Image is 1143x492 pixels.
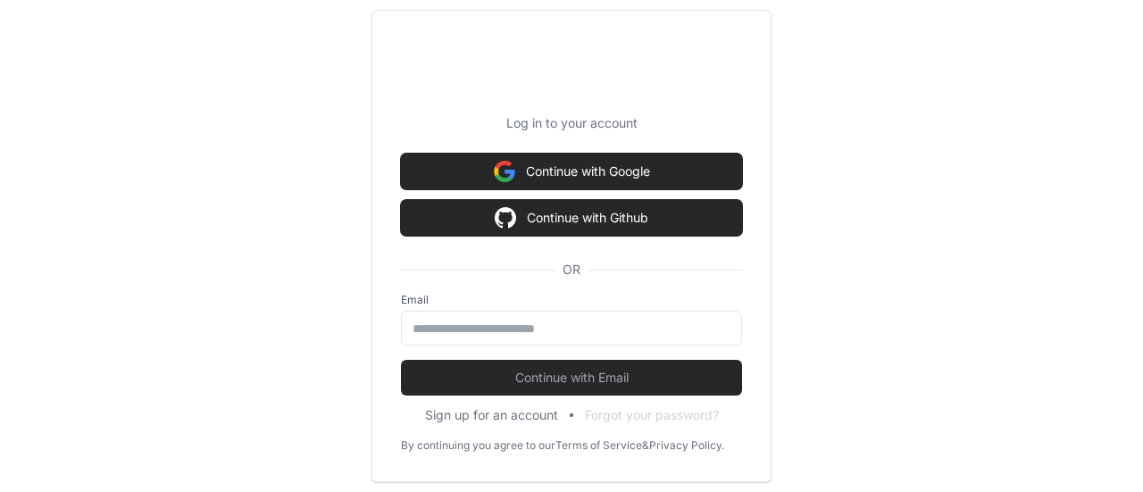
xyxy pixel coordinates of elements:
div: By continuing you agree to our [401,438,555,453]
a: Terms of Service [555,438,642,453]
button: Forgot your password? [585,406,719,424]
button: Continue with Email [401,360,742,396]
p: Log in to your account [401,114,742,132]
span: Continue with Email [401,369,742,387]
button: Continue with Github [401,200,742,236]
span: OR [555,261,588,279]
label: Email [401,293,742,307]
button: Continue with Google [401,154,742,189]
img: Sign in with google [494,154,515,189]
img: Sign in with google [495,200,516,236]
button: Sign up for an account [425,406,558,424]
div: & [642,438,649,453]
a: Privacy Policy. [649,438,724,453]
